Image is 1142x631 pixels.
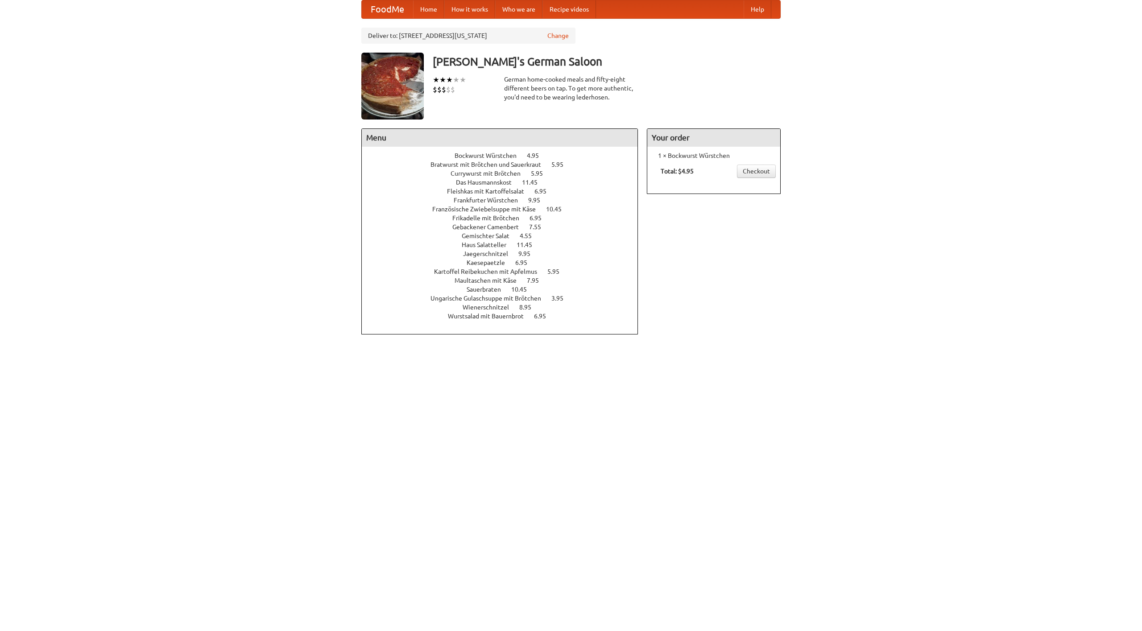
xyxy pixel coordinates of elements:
span: 6.95 [515,259,536,266]
a: Gebackener Camenbert 7.55 [452,223,558,231]
a: Who we are [495,0,542,18]
span: Frankfurter Würstchen [454,197,527,204]
span: Frikadelle mit Brötchen [452,214,528,222]
h4: Your order [647,129,780,147]
span: 7.55 [529,223,550,231]
a: Sauerbraten 10.45 [467,286,543,293]
a: Französische Zwiebelsuppe mit Käse 10.45 [432,206,578,213]
a: Ungarische Gulaschsuppe mit Brötchen 3.95 [430,295,580,302]
div: German home-cooked meals and fifty-eight different beers on tap. To get more authentic, you'd nee... [504,75,638,102]
span: Jaegerschnitzel [463,250,517,257]
b: Total: $4.95 [661,168,694,175]
span: Fleishkas mit Kartoffelsalat [447,188,533,195]
span: 11.45 [517,241,541,248]
a: Help [744,0,771,18]
a: Kaesepaetzle 6.95 [467,259,544,266]
li: $ [437,85,442,95]
span: Gemischter Salat [462,232,518,239]
li: ★ [446,75,453,85]
span: 8.95 [519,304,540,311]
a: Haus Salatteller 11.45 [462,241,549,248]
span: Currywurst mit Brötchen [451,170,530,177]
span: Das Hausmannskost [456,179,521,186]
span: 5.95 [547,268,568,275]
a: Frankfurter Würstchen 9.95 [454,197,557,204]
a: Wienerschnitzel 8.95 [463,304,548,311]
span: 4.95 [527,152,548,159]
a: Change [547,31,569,40]
span: 10.45 [546,206,571,213]
a: FoodMe [362,0,413,18]
a: Gemischter Salat 4.55 [462,232,548,239]
span: 7.95 [527,277,548,284]
a: Bockwurst Würstchen 4.95 [455,152,555,159]
li: ★ [453,75,459,85]
div: Deliver to: [STREET_ADDRESS][US_STATE] [361,28,575,44]
span: 6.95 [534,188,555,195]
span: Wienerschnitzel [463,304,518,311]
span: 9.95 [518,250,539,257]
a: How it works [444,0,495,18]
span: Bockwurst Würstchen [455,152,525,159]
span: Kartoffel Reibekuchen mit Apfelmus [434,268,546,275]
a: Kartoffel Reibekuchen mit Apfelmus 5.95 [434,268,576,275]
li: $ [442,85,446,95]
span: Maultaschen mit Käse [455,277,525,284]
img: angular.jpg [361,53,424,120]
a: Wurstsalad mit Bauernbrot 6.95 [448,313,563,320]
span: 5.95 [531,170,552,177]
span: Wurstsalad mit Bauernbrot [448,313,533,320]
span: Ungarische Gulaschsuppe mit Brötchen [430,295,550,302]
li: $ [433,85,437,95]
h3: [PERSON_NAME]'s German Saloon [433,53,781,70]
span: 4.55 [520,232,541,239]
a: Fleishkas mit Kartoffelsalat 6.95 [447,188,563,195]
li: 1 × Bockwurst Würstchen [652,151,776,160]
span: Sauerbraten [467,286,510,293]
a: Bratwurst mit Brötchen und Sauerkraut 5.95 [430,161,580,168]
a: Checkout [737,165,776,178]
li: $ [451,85,455,95]
span: Kaesepaetzle [467,259,514,266]
span: 10.45 [511,286,536,293]
li: ★ [459,75,466,85]
li: ★ [439,75,446,85]
a: Maultaschen mit Käse 7.95 [455,277,555,284]
span: 3.95 [551,295,572,302]
a: Das Hausmannskost 11.45 [456,179,554,186]
span: Französische Zwiebelsuppe mit Käse [432,206,545,213]
span: 6.95 [534,313,555,320]
li: $ [446,85,451,95]
a: Recipe videos [542,0,596,18]
a: Currywurst mit Brötchen 5.95 [451,170,559,177]
span: 9.95 [528,197,549,204]
a: Jaegerschnitzel 9.95 [463,250,547,257]
span: Gebackener Camenbert [452,223,528,231]
a: Home [413,0,444,18]
h4: Menu [362,129,637,147]
span: Bratwurst mit Brötchen und Sauerkraut [430,161,550,168]
li: ★ [433,75,439,85]
span: 5.95 [551,161,572,168]
span: 11.45 [522,179,546,186]
a: Frikadelle mit Brötchen 6.95 [452,214,558,222]
span: Haus Salatteller [462,241,515,248]
span: 6.95 [530,214,550,222]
